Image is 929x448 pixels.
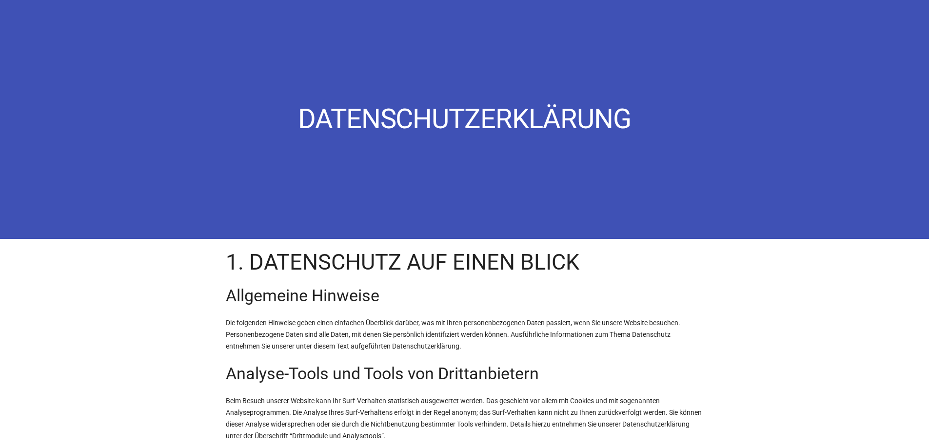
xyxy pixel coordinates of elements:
h1: Datenschutzerklärung [298,101,631,138]
h3: Analyse-Tools und Tools von Drittanbietern [226,364,704,383]
h3: Allgemeine Hinweise [226,286,704,305]
p: Die folgenden Hinweise geben einen einfachen Überblick darüber, was mit Ihren personenbezogenen D... [226,317,704,352]
h2: 1. DATENSCHUTZ AUF EINEN BLICK [226,251,704,274]
p: Beim Besuch unserer Website kann Ihr Surf-Verhalten statistisch ausgewertet werden. Das geschieht... [226,395,704,442]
